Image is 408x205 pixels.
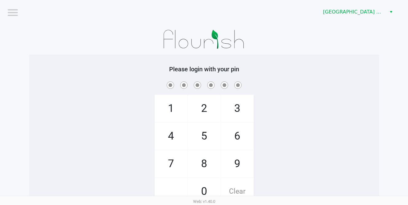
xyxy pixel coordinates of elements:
button: Select [387,6,395,18]
span: 1 [155,95,187,122]
span: 8 [188,150,220,177]
span: [GEOGRAPHIC_DATA] Retail [323,8,383,16]
span: 0 [188,178,220,205]
span: 4 [155,123,187,150]
span: Web: v1.40.0 [193,199,215,204]
span: 7 [155,150,187,177]
span: 2 [188,95,220,122]
span: 9 [221,150,254,177]
span: 6 [221,123,254,150]
span: 5 [188,123,220,150]
span: 3 [221,95,254,122]
span: Clear [221,178,254,205]
h5: Please login with your pin [34,65,375,73]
